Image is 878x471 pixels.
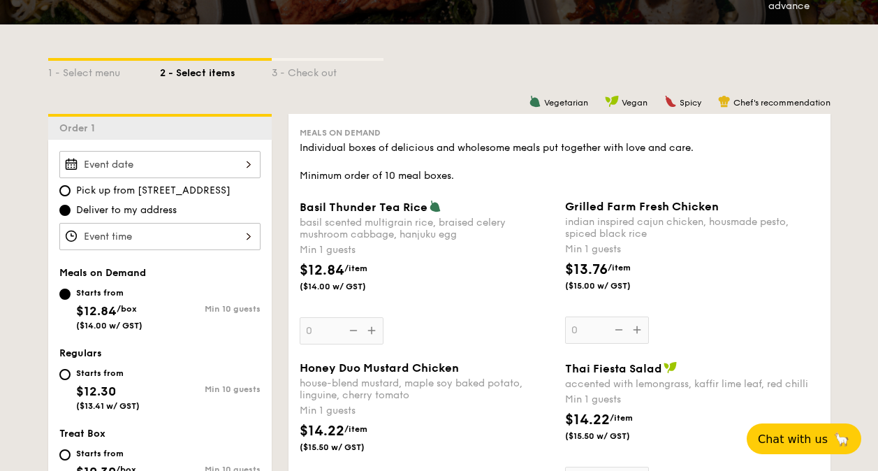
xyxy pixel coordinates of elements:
div: Min 1 guests [565,242,819,256]
div: Min 1 guests [565,393,819,407]
div: Min 1 guests [300,404,554,418]
span: $12.30 [76,384,116,399]
div: Individual boxes of delicious and wholesome meals put together with love and care. Minimum order ... [300,141,819,183]
div: Starts from [76,448,139,459]
span: $12.84 [76,303,117,319]
span: Treat Box [59,428,105,440]
div: house-blend mustard, maple soy baked potato, linguine, cherry tomato [300,377,554,401]
img: icon-vegan.f8ff3823.svg [605,95,619,108]
span: /box [117,304,137,314]
div: Min 10 guests [160,384,261,394]
span: /item [610,413,633,423]
input: Deliver to my address [59,205,71,216]
div: indian inspired cajun chicken, housmade pesto, spiced black rice [565,216,819,240]
span: $14.22 [300,423,344,440]
div: Starts from [76,287,142,298]
span: /item [344,263,367,273]
input: Starts from$12.30($13.41 w/ GST)Min 10 guests [59,369,71,380]
button: Chat with us🦙 [747,423,861,454]
div: 1 - Select menu [48,61,160,80]
div: Min 10 guests [160,304,261,314]
span: Honey Duo Mustard Chicken [300,361,459,375]
span: /item [608,263,631,273]
div: Starts from [76,368,140,379]
span: $14.22 [565,412,610,428]
span: Chat with us [758,433,828,446]
span: Order 1 [59,122,101,134]
span: Deliver to my address [76,203,177,217]
span: ($15.50 w/ GST) [300,442,395,453]
span: Pick up from [STREET_ADDRESS] [76,184,231,198]
span: ($15.00 w/ GST) [565,280,660,291]
span: Vegetarian [544,98,588,108]
span: ($14.00 w/ GST) [76,321,142,331]
span: Thai Fiesta Salad [565,362,662,375]
div: basil scented multigrain rice, braised celery mushroom cabbage, hanjuku egg [300,217,554,240]
img: icon-vegetarian.fe4039eb.svg [429,200,441,212]
input: Event time [59,223,261,250]
span: Meals on Demand [59,267,146,279]
input: Starts from$10.30/box($11.23 w/ GST)Min 10 guests [59,449,71,461]
img: icon-spicy.37a8142b.svg [664,95,677,108]
span: /item [344,424,367,434]
span: $13.76 [565,261,608,278]
div: Min 1 guests [300,243,554,257]
span: $12.84 [300,262,344,279]
img: icon-vegetarian.fe4039eb.svg [529,95,541,108]
div: accented with lemongrass, kaffir lime leaf, red chilli [565,378,819,390]
span: Chef's recommendation [733,98,831,108]
span: Vegan [622,98,647,108]
span: ($15.50 w/ GST) [565,430,660,442]
span: 🦙 [833,431,850,447]
input: Starts from$12.84/box($14.00 w/ GST)Min 10 guests [59,289,71,300]
span: Basil Thunder Tea Rice [300,201,427,214]
span: Spicy [680,98,701,108]
span: ($13.41 w/ GST) [76,401,140,411]
span: ($14.00 w/ GST) [300,281,395,292]
img: icon-vegan.f8ff3823.svg [664,361,678,374]
span: Grilled Farm Fresh Chicken [565,200,719,213]
div: 2 - Select items [160,61,272,80]
input: Event date [59,151,261,178]
span: Regulars [59,347,102,359]
input: Pick up from [STREET_ADDRESS] [59,185,71,196]
img: icon-chef-hat.a58ddaea.svg [718,95,731,108]
div: 3 - Check out [272,61,383,80]
span: Meals on Demand [300,128,381,138]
